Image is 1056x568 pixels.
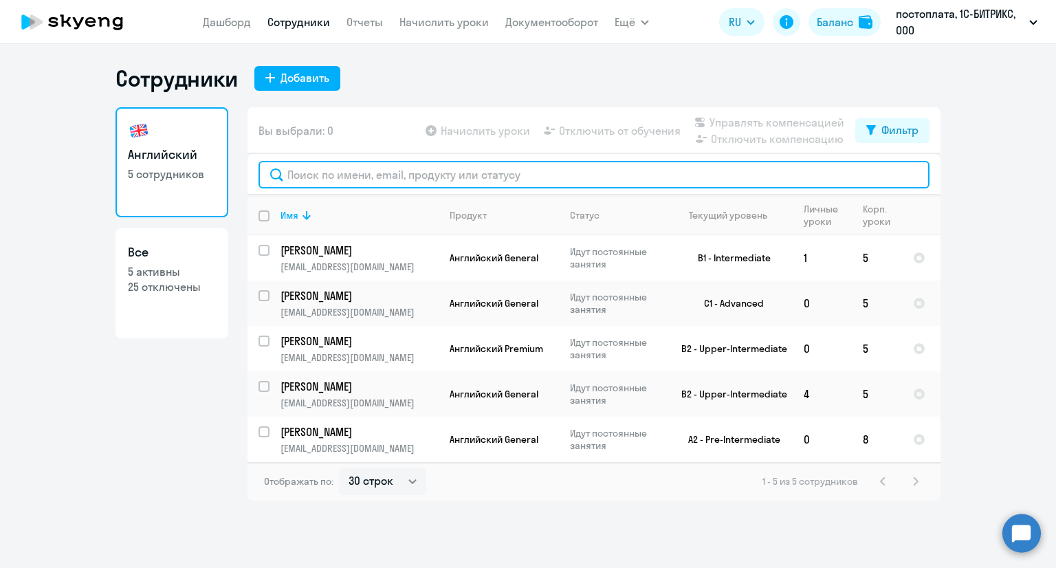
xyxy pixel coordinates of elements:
span: Английский Premium [450,342,543,355]
div: Статус [570,209,664,221]
div: Текущий уровень [676,209,792,221]
p: [PERSON_NAME] [280,424,436,439]
p: Идут постоянные занятия [570,336,664,361]
h3: Все [128,243,216,261]
p: [EMAIL_ADDRESS][DOMAIN_NAME] [280,306,438,318]
p: [PERSON_NAME] [280,379,436,394]
td: 0 [793,326,852,371]
span: Английский General [450,388,538,400]
td: 5 [852,281,902,326]
p: [EMAIL_ADDRESS][DOMAIN_NAME] [280,442,438,455]
button: Фильтр [855,118,929,143]
td: B1 - Intermediate [665,235,793,281]
div: Продукт [450,209,487,221]
td: B2 - Upper-Intermediate [665,326,793,371]
div: Корп. уроки [863,203,892,228]
div: Личные уроки [804,203,842,228]
p: Идут постоянные занятия [570,291,664,316]
span: Английский General [450,433,538,446]
td: C1 - Advanced [665,281,793,326]
h1: Сотрудники [115,65,238,92]
button: постоплата, 1С-БИТРИКС, ООО [889,6,1044,39]
span: Ещё [615,14,635,30]
td: 8 [852,417,902,462]
p: 5 активны [128,264,216,279]
button: Балансbalance [808,8,881,36]
span: Отображать по: [264,475,333,488]
p: [EMAIL_ADDRESS][DOMAIN_NAME] [280,397,438,409]
td: 4 [793,371,852,417]
div: Фильтр [881,122,918,138]
button: Добавить [254,66,340,91]
td: 5 [852,326,902,371]
button: Ещё [615,8,649,36]
span: 1 - 5 из 5 сотрудников [762,475,858,488]
p: Идут постоянные занятия [570,245,664,270]
div: Добавить [280,69,329,86]
a: Отчеты [346,15,383,29]
a: [PERSON_NAME] [280,334,438,349]
p: Идут постоянные занятия [570,427,664,452]
td: 5 [852,371,902,417]
td: 0 [793,417,852,462]
span: Вы выбрали: 0 [258,122,333,139]
p: [EMAIL_ADDRESS][DOMAIN_NAME] [280,261,438,273]
p: [EMAIL_ADDRESS][DOMAIN_NAME] [280,351,438,364]
p: [PERSON_NAME] [280,288,436,303]
h3: Английский [128,146,216,164]
td: 1 [793,235,852,281]
a: Все5 активны25 отключены [115,228,228,338]
div: Продукт [450,209,558,221]
p: Идут постоянные занятия [570,382,664,406]
a: [PERSON_NAME] [280,379,438,394]
a: [PERSON_NAME] [280,288,438,303]
div: Корп. уроки [863,203,901,228]
div: Баланс [817,14,853,30]
a: Дашборд [203,15,251,29]
div: Имя [280,209,298,221]
p: [PERSON_NAME] [280,334,436,349]
button: RU [719,8,764,36]
a: Английский5 сотрудников [115,107,228,217]
a: Документооборот [505,15,598,29]
td: B2 - Upper-Intermediate [665,371,793,417]
div: Личные уроки [804,203,851,228]
p: постоплата, 1С-БИТРИКС, ООО [896,6,1024,39]
td: 5 [852,235,902,281]
p: 5 сотрудников [128,166,216,182]
a: Начислить уроки [399,15,489,29]
p: 25 отключены [128,279,216,294]
td: 0 [793,281,852,326]
a: Сотрудники [267,15,330,29]
img: english [128,120,150,142]
span: Английский General [450,252,538,264]
td: A2 - Pre-Intermediate [665,417,793,462]
img: balance [859,15,872,29]
span: Английский General [450,297,538,309]
div: Текущий уровень [689,209,767,221]
p: [PERSON_NAME] [280,243,436,258]
input: Поиск по имени, email, продукту или статусу [258,161,929,188]
div: Имя [280,209,438,221]
a: [PERSON_NAME] [280,424,438,439]
span: RU [729,14,741,30]
a: [PERSON_NAME] [280,243,438,258]
div: Статус [570,209,599,221]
